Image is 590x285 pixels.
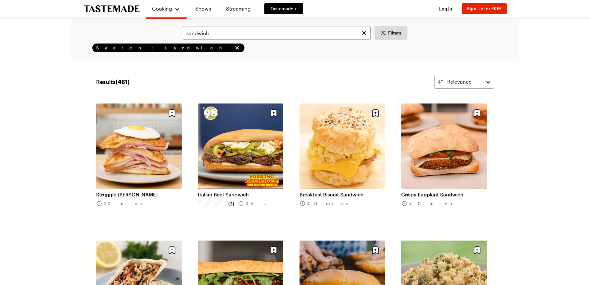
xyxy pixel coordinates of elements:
[183,26,371,40] input: Search for a Recipe
[96,77,129,86] span: Results
[96,191,182,198] a: Struggle [PERSON_NAME]
[439,6,452,11] span: Log In
[84,5,140,12] a: To Tastemade Home Page
[447,78,472,85] span: Relevance
[300,191,385,198] a: Breakfast Biscuit Sandwich
[166,107,178,119] button: Save recipe
[471,107,483,119] button: Save recipe
[471,244,483,256] button: Save recipe
[369,107,381,119] button: Save recipe
[152,6,172,11] span: Cooking
[198,191,283,198] a: Italian Beef Sandwich
[369,244,381,256] button: Save recipe
[268,244,280,256] button: Save recipe
[152,2,180,15] button: Cooking
[166,244,178,256] button: Save recipe
[271,6,297,12] span: Tastemade +
[467,6,502,11] span: Sign Up for FREE
[268,107,280,119] button: Save recipe
[401,191,487,198] a: Crispy Eggplant Sandwich
[462,3,507,14] button: Sign Up for FREE
[374,26,407,40] button: Desktop filters
[116,78,129,85] span: ( 461 )
[361,30,368,36] button: Clear search
[96,45,233,51] span: Search: sandwich
[234,44,241,51] button: remove Search: sandwich
[434,75,494,89] button: Relevance
[264,3,303,14] a: Tastemade +
[388,30,401,36] span: Filters
[433,6,458,12] button: Log In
